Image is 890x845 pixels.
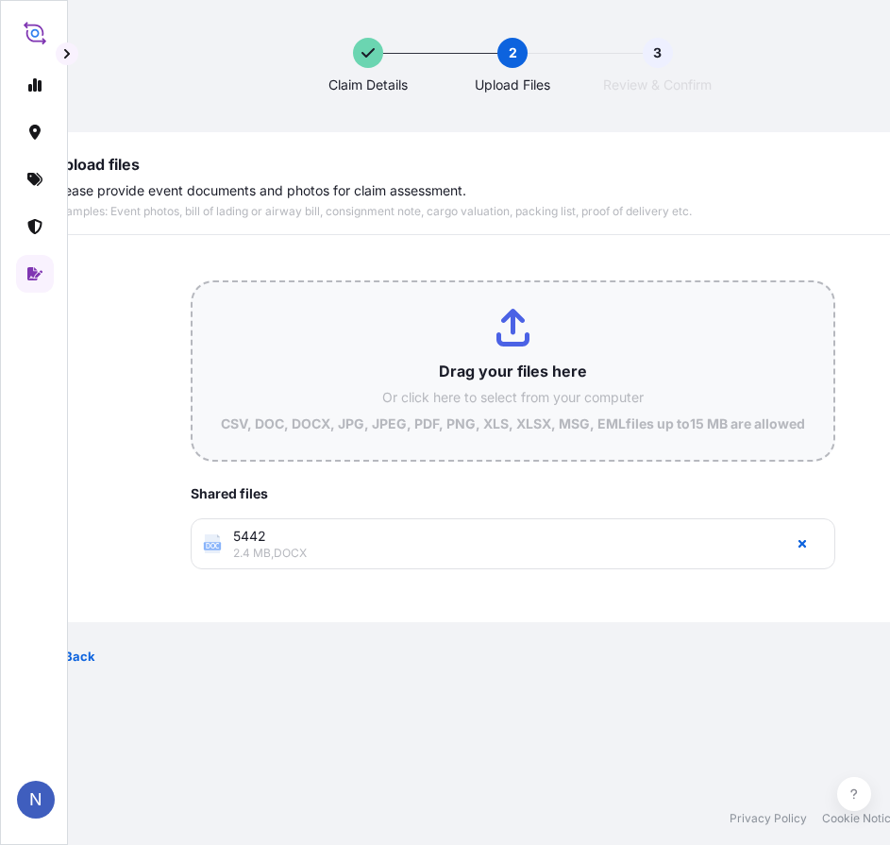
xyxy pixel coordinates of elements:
span: 3 [653,43,662,62]
button: Back [30,641,110,671]
span: Shared files [191,484,835,503]
span: Claim Details [328,76,408,94]
span: Examples: Event photos, bill of lading or airway bill, consignment note, cargo valuation, packing... [53,204,692,219]
p: Back [64,647,95,666]
span: 2 [509,43,517,62]
span: Review & Confirm [603,76,712,94]
span: 2.4 MB , DOCX [233,546,770,561]
text: DOC [206,543,220,549]
span: N [29,790,42,809]
a: Privacy Policy [730,811,807,826]
span: Upload files [53,155,692,174]
span: Upload Files [475,76,550,94]
span: 5442 [233,527,770,546]
span: Please provide event documents and photos for claim assessment. [53,181,692,200]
